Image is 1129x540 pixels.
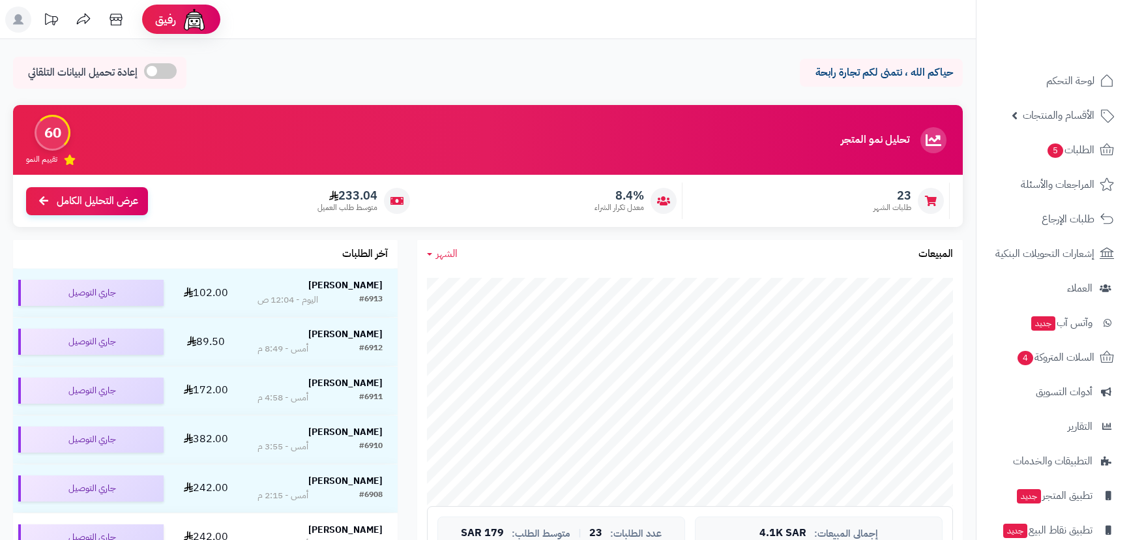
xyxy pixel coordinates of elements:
a: العملاء [984,273,1121,304]
span: طلبات الشهر [873,202,911,213]
span: متوسط طلب العميل [317,202,377,213]
span: المراجعات والأسئلة [1021,175,1094,194]
img: logo-2.png [1040,37,1117,64]
span: تطبيق نقاط البيع [1002,521,1092,539]
span: 233.04 [317,188,377,203]
div: جاري التوصيل [18,427,164,453]
span: جديد [1031,316,1055,331]
h3: تحليل نمو المتجر [841,134,909,146]
span: التطبيقات والخدمات [1013,452,1092,470]
h3: آخر الطلبات [342,248,388,260]
strong: [PERSON_NAME] [308,376,383,390]
span: إجمالي المبيعات: [814,528,878,539]
span: العملاء [1067,279,1092,297]
span: وآتس آب [1030,314,1092,332]
span: إشعارات التحويلات البنكية [995,245,1094,263]
strong: [PERSON_NAME] [308,327,383,341]
div: أمس - 8:49 م [257,342,308,355]
span: تقييم النمو [26,154,57,165]
div: جاري التوصيل [18,475,164,502]
span: 8.4% [594,188,644,203]
div: جاري التوصيل [18,329,164,355]
div: أمس - 3:55 م [257,440,308,453]
h3: المبيعات [918,248,953,260]
p: حياكم الله ، نتمنى لكم تجارة رابحة [810,65,953,80]
div: أمس - 4:58 م [257,391,308,404]
div: #6911 [359,391,383,404]
span: متوسط الطلب: [512,528,570,539]
span: 5 [1048,143,1063,158]
span: الأقسام والمنتجات [1023,106,1094,125]
span: 179 SAR [461,528,504,539]
a: وآتس آبجديد [984,307,1121,338]
img: ai-face.png [181,7,207,33]
a: تطبيق المتجرجديد [984,480,1121,511]
div: #6910 [359,440,383,453]
a: طلبات الإرجاع [984,203,1121,235]
a: أدوات التسويق [984,376,1121,408]
span: أدوات التسويق [1036,383,1092,401]
a: التقارير [984,411,1121,442]
div: #6908 [359,489,383,502]
a: المراجعات والأسئلة [984,169,1121,200]
div: جاري التوصيل [18,378,164,404]
div: اليوم - 12:04 ص [257,293,318,307]
a: تحديثات المنصة [35,7,67,36]
strong: [PERSON_NAME] [308,523,383,537]
td: 242.00 [169,464,243,513]
strong: [PERSON_NAME] [308,474,383,488]
a: التطبيقات والخدمات [984,445,1121,477]
a: إشعارات التحويلات البنكية [984,238,1121,269]
span: معدل تكرار الشراء [594,202,644,213]
a: الطلبات5 [984,134,1121,166]
strong: [PERSON_NAME] [308,425,383,439]
span: الشهر [436,246,458,262]
span: إعادة تحميل البيانات التلقائي [28,65,138,80]
span: تطبيق المتجر [1016,487,1092,505]
span: 23 [873,188,911,203]
td: 172.00 [169,367,243,415]
span: عرض التحليل الكامل [57,194,138,209]
a: لوحة التحكم [984,65,1121,97]
span: جديد [1003,524,1027,538]
span: 4 [1018,351,1033,365]
td: 102.00 [169,269,243,317]
td: 382.00 [169,415,243,464]
span: 23 [589,528,602,539]
a: عرض التحليل الكامل [26,187,148,215]
span: 4.1K SAR [759,528,806,539]
div: أمس - 2:15 م [257,489,308,502]
span: السلات المتروكة [1016,348,1094,367]
span: عدد الطلبات: [610,528,662,539]
span: جديد [1017,489,1041,503]
span: رفيق [155,12,176,27]
span: | [578,528,581,538]
td: 89.50 [169,318,243,366]
a: الشهر [427,247,458,262]
a: السلات المتروكة4 [984,342,1121,373]
span: الطلبات [1046,141,1094,159]
span: طلبات الإرجاع [1042,210,1094,228]
div: #6913 [359,293,383,307]
div: جاري التوصيل [18,280,164,306]
span: التقارير [1068,417,1092,436]
strong: [PERSON_NAME] [308,278,383,292]
div: #6912 [359,342,383,355]
span: لوحة التحكم [1046,72,1094,90]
